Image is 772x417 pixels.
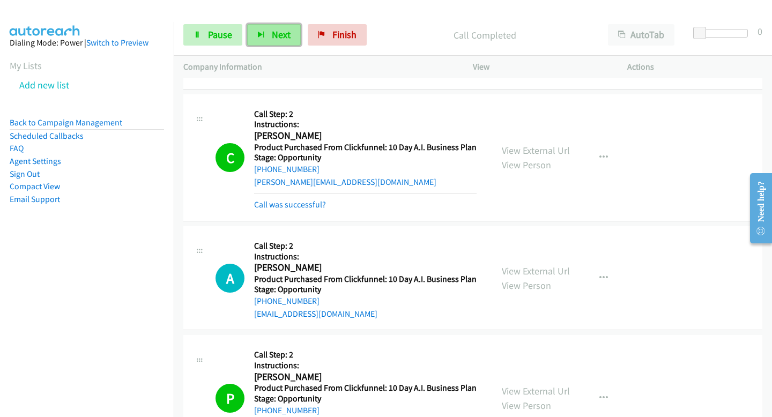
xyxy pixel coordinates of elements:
p: View [473,61,608,73]
div: Delay between calls (in seconds) [699,29,748,38]
h5: Stage: Opportunity [254,284,477,295]
p: Company Information [183,61,454,73]
a: [PHONE_NUMBER] [254,164,320,174]
h2: [PERSON_NAME] [254,371,473,383]
span: Next [272,28,291,41]
a: View Person [502,399,551,412]
a: View External Url [502,144,570,157]
h5: Stage: Opportunity [254,393,477,404]
button: AutoTab [608,24,674,46]
a: Back to Campaign Management [10,117,122,128]
a: Pause [183,24,242,46]
p: Call Completed [381,28,589,42]
a: Add new list [19,79,69,91]
a: Scheduled Callbacks [10,131,84,141]
a: [EMAIL_ADDRESS][DOMAIN_NAME] [254,309,377,319]
a: Compact View [10,181,60,191]
h2: [PERSON_NAME] [254,262,473,274]
span: Pause [208,28,232,41]
h5: Product Purchased From Clickfunnel: 10 Day A.I. Business Plan [254,383,477,393]
h1: C [216,143,244,172]
a: View Person [502,279,551,292]
p: Actions [627,61,762,73]
h2: [PERSON_NAME] [254,130,473,142]
h5: Instructions: [254,251,477,262]
div: The call is yet to be attempted [216,264,244,293]
a: Switch to Preview [86,38,149,48]
h5: Product Purchased From Clickfunnel: 10 Day A.I. Business Plan [254,142,477,153]
h1: P [216,384,244,413]
span: Finish [332,28,357,41]
a: View Person [502,159,551,171]
h5: Instructions: [254,119,477,130]
a: Agent Settings [10,156,61,166]
a: View External Url [502,265,570,277]
a: Finish [308,24,367,46]
a: [PHONE_NUMBER] [254,296,320,306]
a: Email Support [10,194,60,204]
div: 0 [758,24,762,39]
a: Call was successful? [254,199,326,210]
h5: Call Step: 2 [254,241,477,251]
h5: Instructions: [254,360,477,371]
a: My Lists [10,59,42,72]
iframe: Resource Center [741,166,772,251]
h5: Call Step: 2 [254,349,477,360]
a: View External Url [502,385,570,397]
div: Dialing Mode: Power | [10,36,164,49]
h5: Product Purchased From Clickfunnel: 10 Day A.I. Business Plan [254,274,477,285]
a: [PHONE_NUMBER] [254,405,320,415]
a: FAQ [10,143,24,153]
button: Next [247,24,301,46]
a: Sign Out [10,169,40,179]
a: [PERSON_NAME][EMAIL_ADDRESS][DOMAIN_NAME] [254,177,436,187]
h5: Stage: Opportunity [254,152,477,163]
h1: A [216,264,244,293]
h5: Call Step: 2 [254,109,477,120]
